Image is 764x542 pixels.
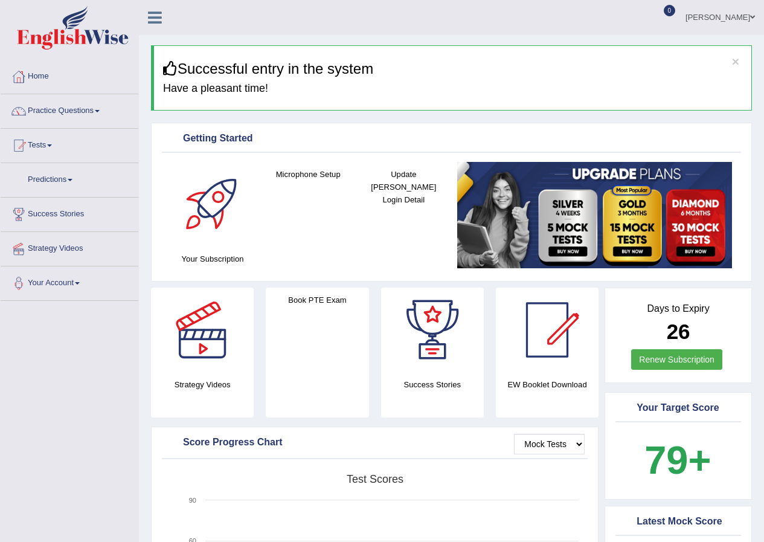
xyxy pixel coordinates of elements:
[1,198,138,228] a: Success Stories
[457,162,732,268] img: small5.jpg
[171,253,254,265] h4: Your Subscription
[618,399,738,418] div: Your Target Score
[266,294,368,306] h4: Book PTE Exam
[618,513,738,531] div: Latest Mock Score
[664,5,676,16] span: 0
[1,129,138,159] a: Tests
[266,168,350,181] h4: Microphone Setup
[381,378,484,391] h4: Success Stories
[362,168,445,206] h4: Update [PERSON_NAME] Login Detail
[732,55,739,68] button: ×
[165,130,738,148] div: Getting Started
[667,320,690,343] b: 26
[163,83,742,95] h4: Have a pleasant time!
[1,60,138,90] a: Home
[151,378,254,391] h4: Strategy Videos
[347,473,403,485] tspan: Test scores
[496,378,599,391] h4: EW Booklet Download
[165,434,585,452] div: Score Progress Chart
[1,163,138,193] a: Predictions
[1,266,138,297] a: Your Account
[1,94,138,124] a: Practice Questions
[189,497,196,504] text: 90
[631,349,722,370] a: Renew Subscription
[163,61,742,77] h3: Successful entry in the system
[618,303,738,314] h4: Days to Expiry
[644,438,711,482] b: 79+
[1,232,138,262] a: Strategy Videos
